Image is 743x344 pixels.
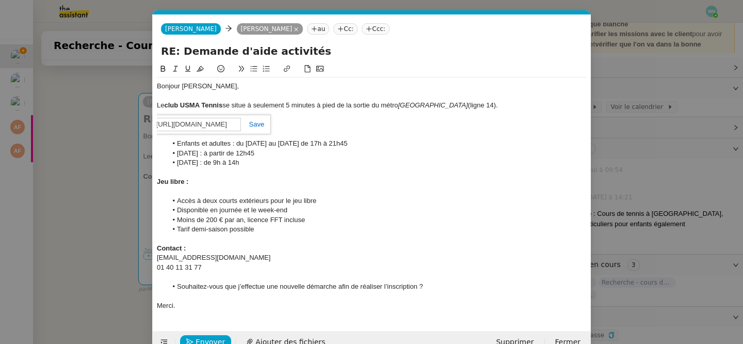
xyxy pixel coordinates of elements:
[362,23,390,35] nz-tag: Ccc:
[398,101,468,109] em: [GEOGRAPHIC_DATA]
[157,82,587,91] div: Bonjour [PERSON_NAME],
[157,253,587,262] div: [EMAIL_ADDRESS][DOMAIN_NAME]
[167,196,587,206] li: Accès à deux courts extérieurs pour le jeu libre
[167,139,587,148] li: Enfants et adultes : du [DATE] au [DATE] de 17h à 21h45
[167,206,587,215] li: Disponible en journée et le week-end
[153,118,241,131] input: https://quilljs.com
[167,225,587,234] li: Tarif demi-saison possible
[157,301,587,310] div: Merci.
[157,263,587,272] div: 01 40 11 31 77
[167,215,587,225] li: Moins de 200 € par an, licence FFT incluse
[167,282,587,291] li: Souhaitez-vous que j’effectue une nouvelle démarche afin de réaliser l’inscription ?
[164,101,222,109] strong: club USMA Tennis
[167,158,587,167] li: [DATE] : de 9h à 14h
[167,149,587,158] li: [DATE] : à partir de 12h45
[333,23,358,35] nz-tag: Cc:
[157,244,186,252] strong: Contact :
[161,43,583,59] input: Subject
[157,101,587,110] div: Le se situe à seulement 5 minutes à pied de la sortie du métro (ligne 14).
[237,23,303,35] nz-tag: [PERSON_NAME]
[157,178,188,185] strong: Jeu libre :
[165,25,217,33] span: [PERSON_NAME]
[307,23,329,35] nz-tag: au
